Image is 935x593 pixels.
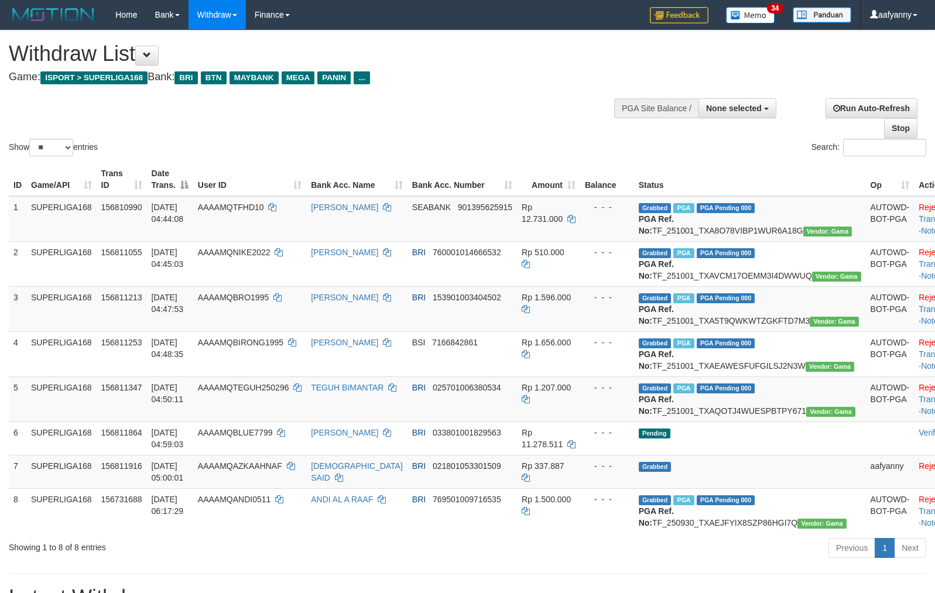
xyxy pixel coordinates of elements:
th: Amount: activate to sort column ascending [517,163,580,196]
td: SUPERLIGA168 [26,196,97,242]
span: Marked by aafandaneth [673,203,694,213]
span: AAAAMQAZKAAHNAF [198,461,282,471]
span: AAAAMQTEGUH250296 [198,383,289,392]
span: Copy 901395625915 to clipboard [458,203,512,212]
span: [DATE] 04:47:53 [152,293,184,314]
a: Previous [828,538,875,558]
span: Vendor URL: https://trx31.1velocity.biz [803,227,852,236]
span: MEGA [282,71,315,84]
span: Marked by aafandaneth [673,248,694,258]
span: Rp 510.000 [522,248,564,257]
td: 1 [9,196,26,242]
span: BTN [201,71,227,84]
div: - - - [585,427,629,438]
span: 156811864 [101,428,142,437]
label: Show entries [9,139,98,156]
span: 156810990 [101,203,142,212]
span: Marked by aafchoeunmanni [673,338,694,348]
span: Rp 1.656.000 [522,338,571,347]
a: [PERSON_NAME] [311,203,378,212]
span: BRI [412,248,426,257]
span: Grabbed [639,462,672,472]
span: [DATE] 04:44:08 [152,203,184,224]
span: AAAAMQNIKE2022 [198,248,270,257]
td: aafyanny [866,455,915,488]
span: SEABANK [412,203,451,212]
div: - - - [585,460,629,472]
b: PGA Ref. No: [639,349,674,371]
span: Vendor URL: https://trx31.1velocity.biz [812,272,861,282]
td: TF_251001_TXA5T9QWKWTZGKFTD7M3 [634,286,866,331]
span: 156811253 [101,338,142,347]
td: 5 [9,376,26,421]
span: BRI [412,293,426,302]
span: ISPORT > SUPERLIGA168 [40,71,148,84]
span: Marked by aafromsomean [673,383,694,393]
b: PGA Ref. No: [639,506,674,527]
td: 4 [9,331,26,376]
td: TF_250930_TXAEJFYIX8SZP86HGI7Q [634,488,866,533]
td: TF_251001_TXAEAWESFUFGILSJ2N3W [634,331,866,376]
input: Search: [843,139,926,156]
span: 156731688 [101,495,142,504]
span: 156811916 [101,461,142,471]
img: panduan.png [793,7,851,23]
span: 156811055 [101,248,142,257]
td: AUTOWD-BOT-PGA [866,196,915,242]
h1: Withdraw List [9,42,612,66]
th: Bank Acc. Name: activate to sort column ascending [306,163,407,196]
td: AUTOWD-BOT-PGA [866,241,915,286]
h4: Game: Bank: [9,71,612,83]
img: MOTION_logo.png [9,6,98,23]
td: AUTOWD-BOT-PGA [866,286,915,331]
span: Vendor URL: https://trx31.1velocity.biz [797,519,847,529]
td: 7 [9,455,26,488]
a: [PERSON_NAME] [311,428,378,437]
span: Copy 033801001829563 to clipboard [433,428,501,437]
td: SUPERLIGA168 [26,421,97,455]
span: PGA Pending [697,495,755,505]
a: 1 [875,538,895,558]
div: - - - [585,201,629,213]
select: Showentries [29,139,73,156]
span: Vendor URL: https://trx31.1velocity.biz [806,362,855,372]
th: Trans ID: activate to sort column ascending [97,163,147,196]
td: SUPERLIGA168 [26,286,97,331]
button: None selected [698,98,776,118]
span: [DATE] 06:17:29 [152,495,184,516]
span: BSI [412,338,426,347]
span: [DATE] 04:48:35 [152,338,184,359]
span: Pending [639,429,670,438]
th: User ID: activate to sort column ascending [193,163,306,196]
span: Rp 1.596.000 [522,293,571,302]
span: Rp 1.500.000 [522,495,571,504]
span: AAAAMQBRO1995 [198,293,269,302]
div: - - - [585,337,629,348]
a: TEGUH BIMANTAR [311,383,383,392]
span: Copy 021801053301509 to clipboard [433,461,501,471]
td: TF_251001_TXA8O78VIBP1WUR6A18G [634,196,866,242]
label: Search: [811,139,926,156]
span: Grabbed [639,495,672,505]
a: Run Auto-Refresh [826,98,917,118]
span: 156811347 [101,383,142,392]
span: [DATE] 04:45:03 [152,248,184,269]
span: PGA Pending [697,383,755,393]
span: AAAAMQBLUE7799 [198,428,273,437]
td: TF_251001_TXAVCM17OEMM3I4DWWUQ [634,241,866,286]
span: PGA Pending [697,248,755,258]
span: AAAAMQANDI0511 [198,495,271,504]
a: [DEMOGRAPHIC_DATA] SAID [311,461,403,482]
span: [DATE] 05:00:01 [152,461,184,482]
span: Rp 12.731.000 [522,203,563,224]
span: ... [354,71,369,84]
span: Rp 1.207.000 [522,383,571,392]
span: [DATE] 04:50:11 [152,383,184,404]
span: None selected [706,104,762,113]
th: Op: activate to sort column ascending [866,163,915,196]
a: ANDI AL A RAAF [311,495,373,504]
td: SUPERLIGA168 [26,488,97,533]
div: PGA Site Balance / [614,98,698,118]
span: PGA Pending [697,293,755,303]
td: 8 [9,488,26,533]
